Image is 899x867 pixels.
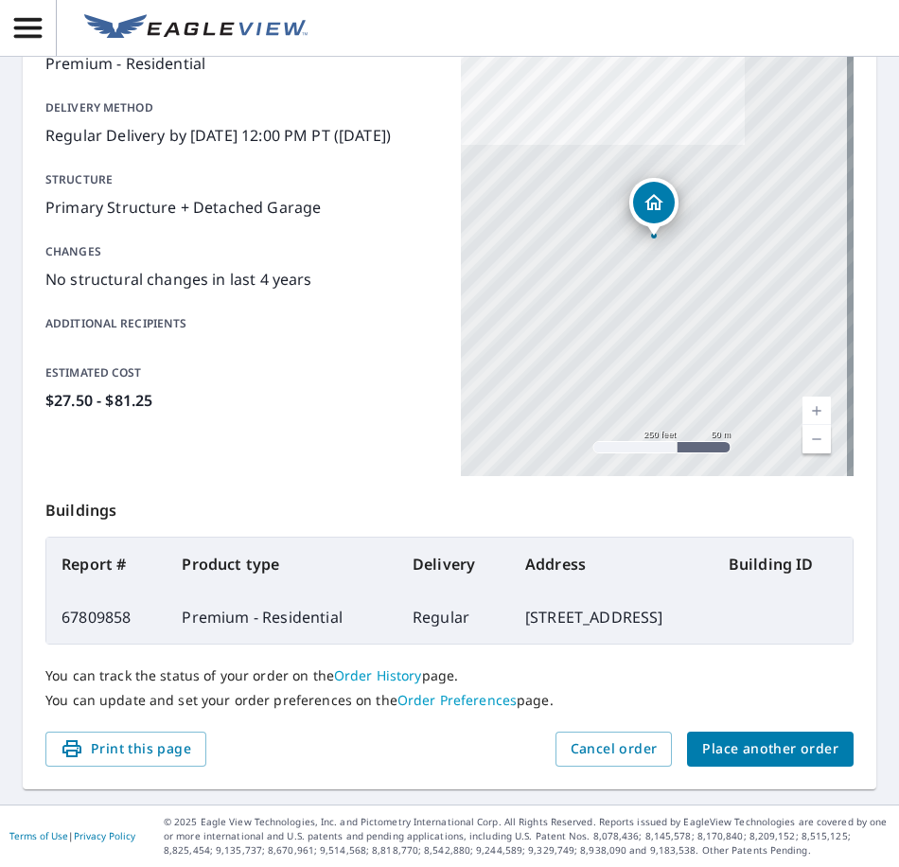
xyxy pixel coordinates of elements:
a: Order History [334,666,422,684]
button: Place another order [687,732,854,767]
p: Primary Structure + Detached Garage [45,196,438,219]
span: Print this page [61,737,191,761]
p: | [9,830,135,841]
td: Premium - Residential [167,591,397,644]
p: Regular Delivery by [DATE] 12:00 PM PT ([DATE]) [45,124,438,147]
th: Report # [46,538,167,591]
a: Current Level 17, Zoom In [802,397,831,425]
p: Estimated cost [45,364,438,381]
div: Dropped pin, building 1, Residential property, 1327 Hawthorne Ave Janesville, WI 53545 [629,178,679,237]
a: Order Preferences [397,691,517,709]
p: Structure [45,171,438,188]
p: Premium - Residential [45,52,438,75]
img: EV Logo [84,14,308,43]
p: $27.50 - $81.25 [45,389,438,412]
a: EV Logo [73,3,319,54]
span: Place another order [702,737,838,761]
p: No structural changes in last 4 years [45,268,438,291]
p: © 2025 Eagle View Technologies, Inc. and Pictometry International Corp. All Rights Reserved. Repo... [164,815,890,858]
th: Delivery [397,538,510,591]
a: Current Level 17, Zoom Out [802,425,831,453]
button: Print this page [45,732,206,767]
td: 67809858 [46,591,167,644]
p: Changes [45,243,438,260]
th: Address [510,538,714,591]
a: Privacy Policy [74,829,135,842]
p: Additional recipients [45,315,438,332]
a: Terms of Use [9,829,68,842]
p: Buildings [45,476,854,537]
p: Delivery method [45,99,438,116]
th: Product type [167,538,397,591]
th: Building ID [714,538,853,591]
button: Cancel order [555,732,673,767]
td: Regular [397,591,510,644]
p: You can track the status of your order on the page. [45,667,854,684]
td: [STREET_ADDRESS] [510,591,714,644]
p: You can update and set your order preferences on the page. [45,692,854,709]
span: Cancel order [571,737,658,761]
